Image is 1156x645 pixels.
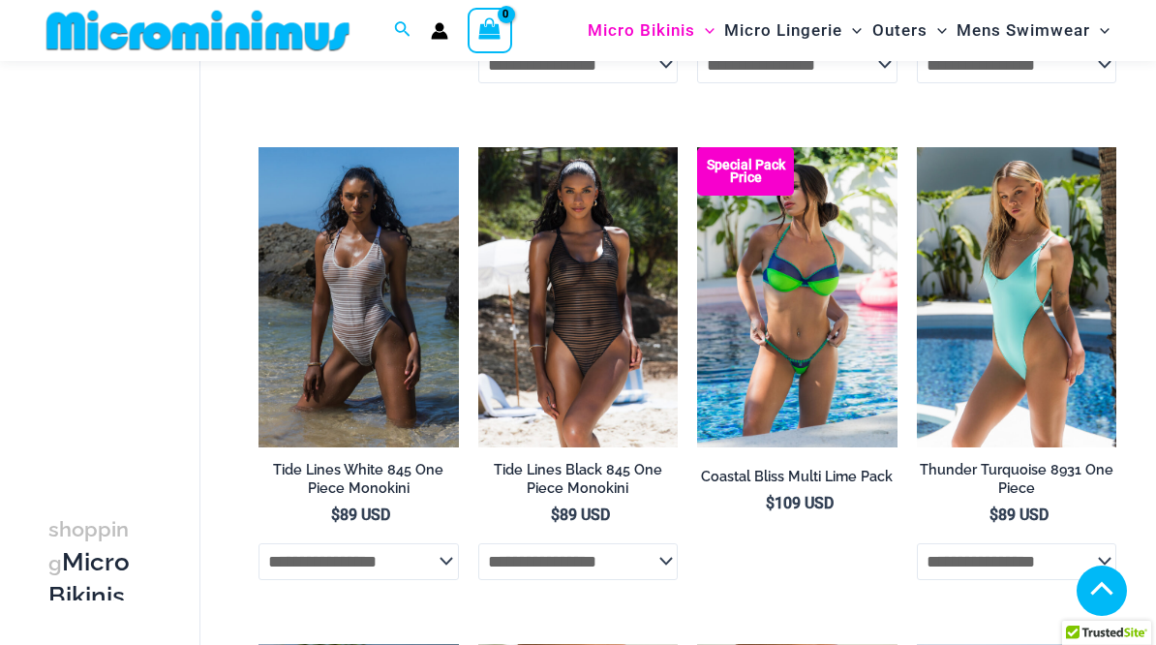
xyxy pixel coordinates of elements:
span: $ [331,506,340,524]
h2: Tide Lines Black 845 One Piece Monokini [478,461,678,497]
iframe: TrustedSite Certified [48,65,223,452]
span: Micro Lingerie [724,6,842,55]
a: Search icon link [394,18,411,43]
a: Micro BikinisMenu ToggleMenu Toggle [583,6,719,55]
h2: Tide Lines White 845 One Piece Monokini [259,461,458,497]
h2: Thunder Turquoise 8931 One Piece [917,461,1116,497]
span: Menu Toggle [1090,6,1110,55]
a: Micro LingerieMenu ToggleMenu Toggle [719,6,867,55]
span: shopping [48,517,129,575]
a: Mens SwimwearMenu ToggleMenu Toggle [952,6,1114,55]
a: Tide Lines White 845 One Piece Monokini 11Tide Lines White 845 One Piece Monokini 13Tide Lines Wh... [259,147,458,447]
bdi: 89 USD [989,506,1049,524]
span: Outers [872,6,928,55]
a: Tide Lines White 845 One Piece Monokini [259,461,458,505]
span: $ [551,506,560,524]
bdi: 109 USD [766,494,834,512]
span: Menu Toggle [928,6,947,55]
a: Tide Lines Black 845 One Piece Monokini 02Tide Lines Black 845 One Piece Monokini 05Tide Lines Bl... [478,147,678,447]
img: Tide Lines White 845 One Piece Monokini 11 [259,147,458,447]
span: Mens Swimwear [957,6,1090,55]
img: MM SHOP LOGO FLAT [39,9,357,52]
a: Coastal Bliss Multi Lime 3223 Underwire Top 4275 Micro 07 Coastal Bliss Multi Lime 3223 Underwire... [697,147,897,447]
span: $ [766,494,775,512]
img: Tide Lines Black 845 One Piece Monokini 02 [478,147,678,447]
a: Account icon link [431,22,448,40]
a: Tide Lines Black 845 One Piece Monokini [478,461,678,505]
h3: Micro Bikinis [48,512,132,612]
img: Thunder Turquoise 8931 One Piece 03 [917,147,1116,447]
b: Special Pack Price [697,159,794,184]
nav: Site Navigation [580,3,1117,58]
span: $ [989,506,998,524]
bdi: 89 USD [551,506,610,524]
bdi: 89 USD [331,506,390,524]
a: Coastal Bliss Multi Lime Pack [697,468,897,493]
span: Menu Toggle [695,6,715,55]
a: Thunder Turquoise 8931 One Piece 03Thunder Turquoise 8931 One Piece 05Thunder Turquoise 8931 One ... [917,147,1116,447]
h2: Coastal Bliss Multi Lime Pack [697,468,897,486]
a: Thunder Turquoise 8931 One Piece [917,461,1116,505]
a: OutersMenu ToggleMenu Toggle [867,6,952,55]
a: View Shopping Cart, empty [468,8,512,52]
span: Micro Bikinis [588,6,695,55]
img: Coastal Bliss Multi Lime 3223 Underwire Top 4275 Micro 07 [697,147,897,447]
span: Menu Toggle [842,6,862,55]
